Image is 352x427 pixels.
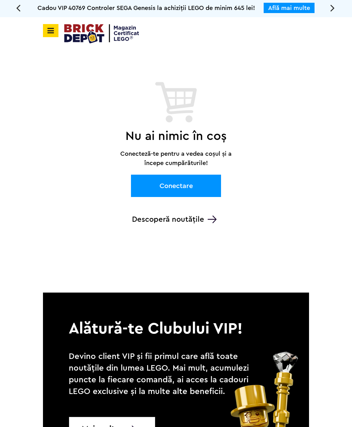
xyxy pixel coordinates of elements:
p: Alătură-te Clubului VIP! [43,293,309,339]
p: Devino client VIP și fii primul care află toate noutățile din lumea LEGO. Mai mult, acumulezi pun... [69,351,258,397]
a: Descoperă noutățile [43,215,306,224]
span: Cadou VIP 40769 Controler SEGA Genesis la achiziții LEGO de minim 645 lei! [37,5,255,11]
img: Arrow%20-%20Down.svg [208,216,217,223]
p: Conecteză-te pentru a vedea coșul și a începe cumpărăturile! [113,149,239,168]
a: Află mai multe [268,5,310,11]
h2: Nu ai nimic în coș [43,123,309,149]
a: Conectare [131,175,221,197]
